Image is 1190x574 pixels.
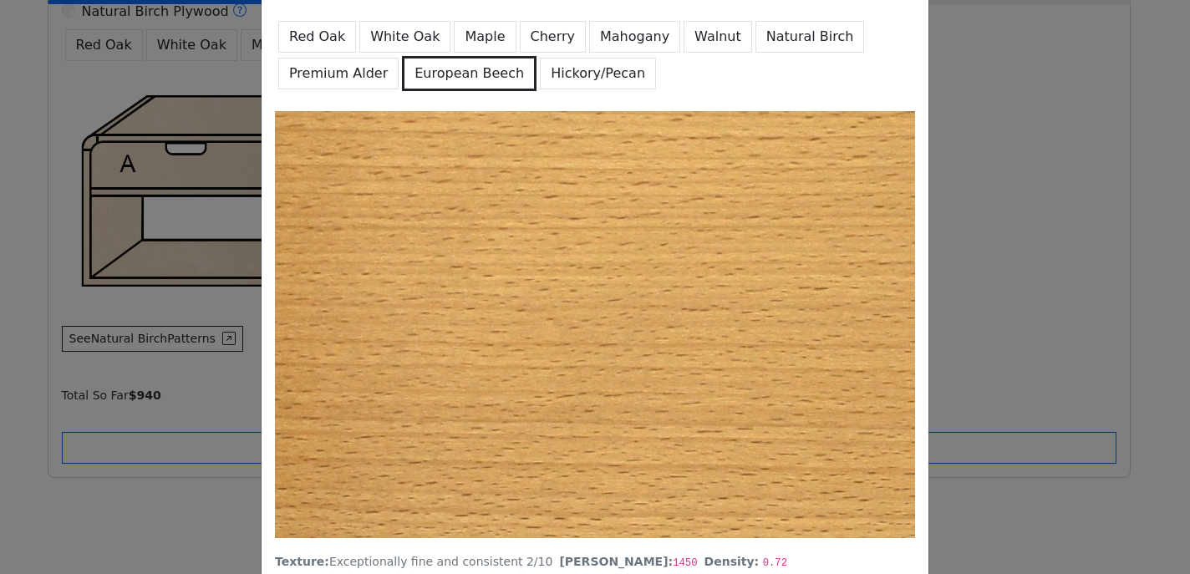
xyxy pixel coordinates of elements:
[755,21,865,53] button: Natural Birch
[275,555,329,568] b: Texture:
[684,21,752,53] button: Walnut
[763,557,787,569] code: 0.72
[402,56,537,91] button: European Beech
[454,21,516,53] button: Maple
[559,555,673,568] b: [PERSON_NAME]:
[278,58,399,89] button: Premium Alder
[275,555,552,568] small: Exceptionally fine and consistent 2/10
[520,21,587,53] button: Cherry
[704,555,760,568] b: Density:
[589,21,680,53] button: Mahogany
[275,111,915,538] img: European Beech
[540,58,656,89] button: Hickory/Pecan
[673,557,697,569] code: 1450
[278,21,356,53] button: Red Oak
[359,21,450,53] button: White Oak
